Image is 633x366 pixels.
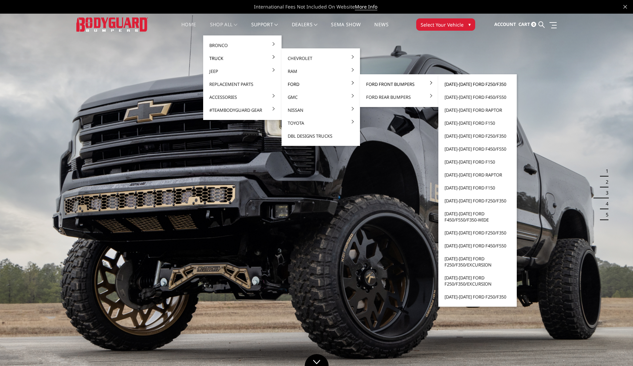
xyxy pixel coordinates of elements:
[206,104,279,117] a: #TeamBodyguard Gear
[284,129,357,142] a: DBL Designs Trucks
[374,22,388,35] a: News
[441,181,514,194] a: [DATE]-[DATE] Ford F150
[602,188,608,199] button: 3 of 5
[206,52,279,65] a: Truck
[331,22,361,35] a: SEMA Show
[494,21,516,27] span: Account
[284,65,357,78] a: Ram
[441,207,514,226] a: [DATE]-[DATE] Ford F450/F550/F350-wide
[284,117,357,129] a: Toyota
[441,142,514,155] a: [DATE]-[DATE] Ford F450/F550
[284,104,357,117] a: Nissan
[494,15,516,34] a: Account
[206,78,279,91] a: Replacement Parts
[441,78,514,91] a: [DATE]-[DATE] Ford F250/F350
[181,22,196,35] a: Home
[441,290,514,303] a: [DATE]-[DATE] Ford F250/F350
[602,166,608,177] button: 1 of 5
[518,21,530,27] span: Cart
[416,18,475,31] button: Select Your Vehicle
[468,21,471,28] span: ▾
[355,3,377,10] a: More Info
[284,52,357,65] a: Chevrolet
[292,22,318,35] a: Dealers
[441,117,514,129] a: [DATE]-[DATE] Ford F150
[421,21,464,28] span: Select Your Vehicle
[441,91,514,104] a: [DATE]-[DATE] Ford F450/F550
[206,39,279,52] a: Bronco
[602,177,608,188] button: 2 of 5
[441,104,514,117] a: [DATE]-[DATE] Ford Raptor
[441,194,514,207] a: [DATE]-[DATE] Ford F250/F350
[602,198,608,209] button: 4 of 5
[305,354,329,366] a: Click to Down
[599,333,633,366] iframe: Chat Widget
[441,155,514,168] a: [DATE]-[DATE] Ford F150
[441,252,514,271] a: [DATE]-[DATE] Ford F250/F350/Excursion
[602,209,608,220] button: 5 of 5
[518,15,536,34] a: Cart 0
[206,91,279,104] a: Accessories
[441,239,514,252] a: [DATE]-[DATE] Ford F450/F550
[441,271,514,290] a: [DATE]-[DATE] Ford F250/F350/Excursion
[206,65,279,78] a: Jeep
[441,129,514,142] a: [DATE]-[DATE] Ford F250/F350
[441,168,514,181] a: [DATE]-[DATE] Ford Raptor
[284,78,357,91] a: Ford
[441,226,514,239] a: [DATE]-[DATE] Ford F250/F350
[363,91,436,104] a: Ford Rear Bumpers
[76,17,148,31] img: BODYGUARD BUMPERS
[531,22,536,27] span: 0
[210,22,238,35] a: shop all
[251,22,278,35] a: Support
[284,91,357,104] a: GMC
[363,78,436,91] a: Ford Front Bumpers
